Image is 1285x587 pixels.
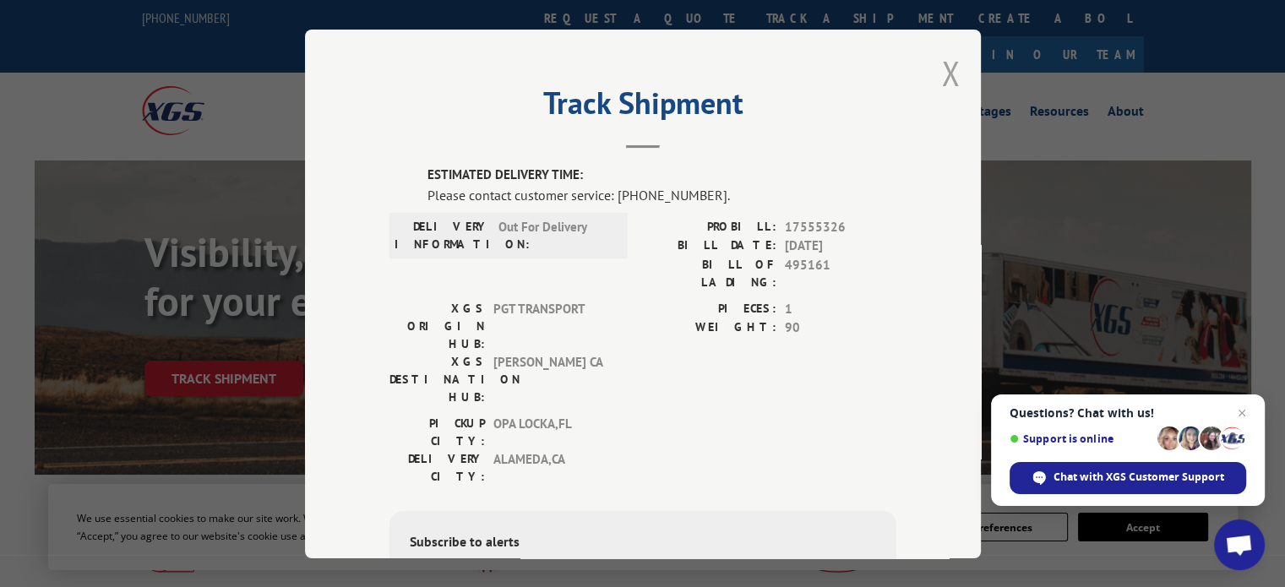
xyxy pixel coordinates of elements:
div: Please contact customer service: [PHONE_NUMBER]. [427,184,896,204]
label: PIECES: [643,299,776,318]
span: [PERSON_NAME] CA [493,352,607,405]
label: PROBILL: [643,217,776,236]
span: PGT TRANSPORT [493,299,607,352]
span: Questions? Chat with us! [1010,406,1246,420]
span: 90 [785,318,896,338]
label: ESTIMATED DELIVERY TIME: [427,166,896,185]
span: 1 [785,299,896,318]
span: Chat with XGS Customer Support [1010,462,1246,494]
span: Chat with XGS Customer Support [1054,470,1224,485]
label: DELIVERY CITY: [389,449,485,485]
span: 17555326 [785,217,896,236]
label: WEIGHT: [643,318,776,338]
label: BILL DATE: [643,236,776,256]
label: DELIVERY INFORMATION: [395,217,490,253]
label: PICKUP CITY: [389,414,485,449]
a: Open chat [1214,519,1265,570]
label: XGS ORIGIN HUB: [389,299,485,352]
button: Close modal [941,51,960,95]
span: 495161 [785,255,896,291]
label: XGS DESTINATION HUB: [389,352,485,405]
span: OPA LOCKA , FL [493,414,607,449]
h2: Track Shipment [389,91,896,123]
span: [DATE] [785,236,896,256]
span: Out For Delivery [498,217,613,253]
label: BILL OF LADING: [643,255,776,291]
div: Subscribe to alerts [410,530,876,555]
span: Support is online [1010,432,1152,445]
span: ALAMEDA , CA [493,449,607,485]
